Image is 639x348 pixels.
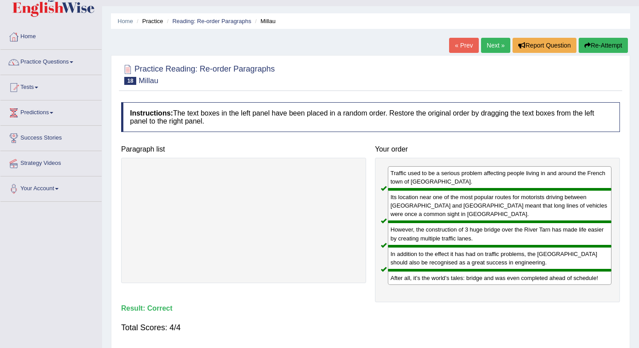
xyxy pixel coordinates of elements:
[121,63,275,85] h2: Practice Reading: Re-order Paragraphs
[388,166,611,189] div: Traffic used to be a serious problem affecting people living in and around the French town of [GE...
[130,109,173,117] b: Instructions:
[0,126,102,148] a: Success Stories
[375,145,620,153] h4: Your order
[124,77,136,85] span: 18
[388,270,611,285] div: After all, it’s the world’s tales: bridge and was even completed ahead of schedule!
[138,76,158,85] small: Millau
[388,246,611,270] div: In addition to the effect it has had on traffic problems, the [GEOGRAPHIC_DATA] should also be re...
[0,176,102,199] a: Your Account
[0,100,102,123] a: Predictions
[121,145,366,153] h4: Paragraph list
[134,17,163,25] li: Practice
[0,151,102,173] a: Strategy Videos
[253,17,276,25] li: Millau
[0,50,102,72] a: Practice Questions
[0,24,102,47] a: Home
[449,38,478,53] a: « Prev
[388,189,611,222] div: Its location near one of the most popular routes for motorists driving between [GEOGRAPHIC_DATA] ...
[0,75,102,97] a: Tests
[121,317,620,338] div: Total Scores: 4/4
[121,304,620,312] h4: Result:
[513,38,576,53] button: Report Question
[481,38,510,53] a: Next »
[121,102,620,132] h4: The text boxes in the left panel have been placed in a random order. Restore the original order b...
[388,222,611,246] div: However, the construction of 3 huge bridge over the River Tarn has made life easier by creating m...
[172,18,251,24] a: Reading: Re-order Paragraphs
[579,38,628,53] button: Re-Attempt
[118,18,133,24] a: Home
